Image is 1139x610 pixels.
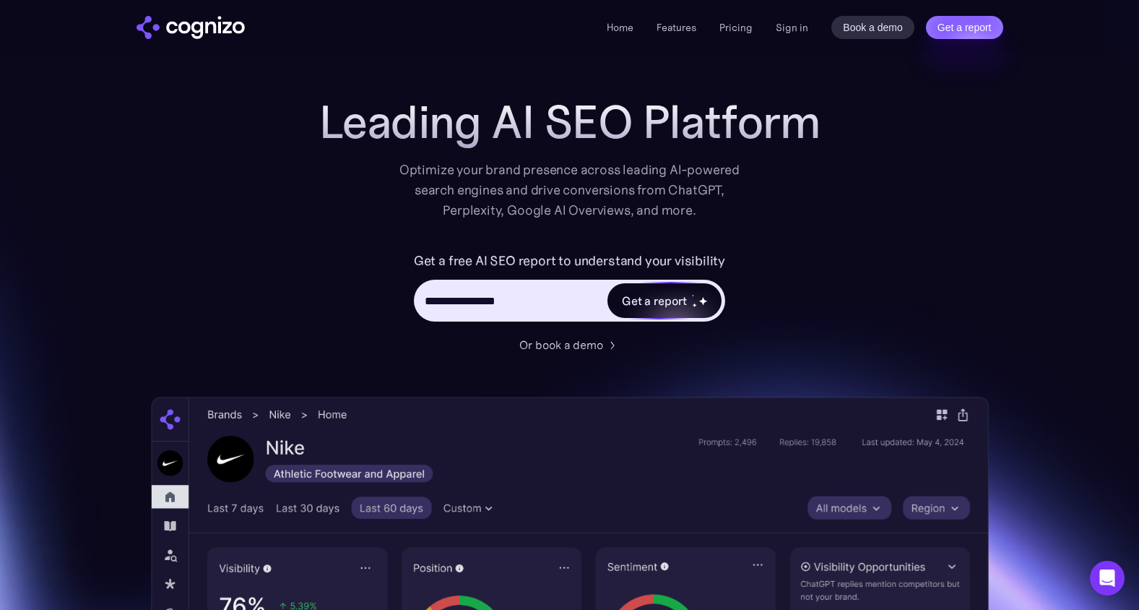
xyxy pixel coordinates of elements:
a: Sign in [776,19,808,36]
a: Get a reportstarstarstar [606,282,723,319]
img: star [692,303,697,308]
a: Home [607,21,633,34]
form: Hero URL Input Form [414,249,725,329]
div: Get a report [622,292,687,309]
a: Book a demo [831,16,914,39]
a: Or book a demo [519,336,620,353]
div: Optimize your brand presence across leading AI-powered search engines and drive conversions from ... [392,160,748,220]
a: Pricing [719,21,753,34]
img: cognizo logo [137,16,245,39]
div: Open Intercom Messenger [1090,561,1125,596]
label: Get a free AI SEO report to understand your visibility [414,249,725,272]
h1: Leading AI SEO Platform [319,96,820,148]
a: home [137,16,245,39]
a: Features [657,21,696,34]
img: star [692,294,694,296]
a: Get a report [926,16,1003,39]
img: star [698,296,708,306]
div: Or book a demo [519,336,603,353]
